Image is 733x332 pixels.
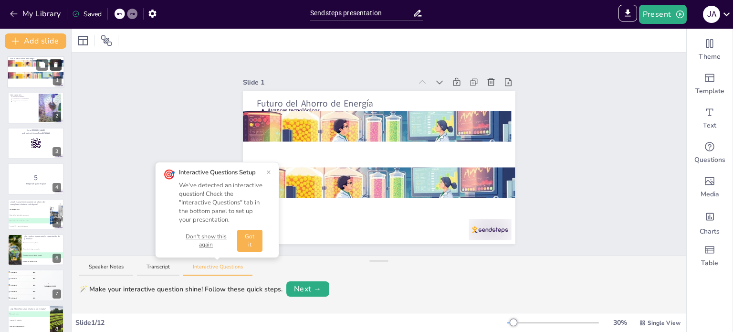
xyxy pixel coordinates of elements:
div: We've detected an interactive question! Check the "Interactive Questions" tab in the bottom panel... [179,181,262,225]
div: 3 [52,147,61,156]
p: Futuro del Ahorro de Energía [256,97,502,110]
div: 1 [7,56,64,88]
span: 400 [33,278,35,280]
div: 2 [8,92,64,123]
p: Enfoque integral necesario [12,101,36,103]
span: Mejora de la eficiencia de los compresores [8,214,50,215]
span: silver [8,278,10,280]
span: Reducción de costos [8,313,50,315]
div: Add images, graphics, shapes or video [687,170,733,204]
span: Participant 5 [10,297,17,299]
p: Beneficios económicos [12,95,36,97]
div: Interactive Questions Setup [179,168,262,177]
div: Add a table [687,239,733,273]
span: A [8,313,9,315]
p: Importancia de la capacitación [12,99,36,101]
p: ¿Cuál es una técnica común de ahorro de energía en plantas de nitrógeno? [10,201,47,206]
button: Don't show this again [179,233,233,249]
p: Avances tecnológicos [12,59,62,61]
span: Export to PowerPoint [618,5,637,24]
div: 5 [8,297,10,300]
div: 4 [8,163,64,194]
span: Participant 4 [10,291,17,293]
span: 500 [33,272,35,274]
div: 🪄 Make your interactive question shine! Follow these quick steps. [79,284,283,294]
span: Text [703,121,716,130]
div: 5 [52,218,61,227]
div: Saved [72,9,102,19]
div: Top scorer [44,284,55,285]
span: 500 [53,285,55,287]
div: Slide 1 / 12 [75,318,507,328]
span: 100 [33,297,35,299]
button: Interactive Questions [183,263,252,276]
div: 7 [52,289,61,299]
div: Change the overall theme [687,32,733,67]
span: gold [8,271,10,274]
p: Avances tecnológicos [267,106,502,115]
span: Participant 3 [10,285,17,287]
p: Go to [10,129,61,132]
span: Mejora de la imagen corporativa [8,326,50,327]
span: Theme [699,52,721,62]
span: Questions [694,155,725,165]
span: 300 [33,284,35,286]
button: Present [639,5,687,24]
strong: [DOMAIN_NAME] [31,129,45,131]
span: C [8,326,9,327]
button: Add slide [5,33,66,49]
span: Aumento de la producción [8,320,50,321]
button: Transcript [137,263,179,276]
span: D [8,225,9,227]
span: Participant 2 [10,278,17,280]
div: Get real-time input from your audience [687,136,733,170]
div: 1 [53,76,62,86]
span: Participant 1 [10,272,17,274]
span: Para reducir costos operativos [22,261,63,262]
button: Next → [286,281,329,297]
p: Conclusiones [10,93,36,96]
div: 4 [8,290,10,293]
span: B [8,320,9,321]
div: 6 [52,254,61,263]
p: ¿Por qué es importante la capacitación del personal? [24,235,61,240]
button: J A [703,5,720,24]
div: Layout [75,33,91,48]
button: My Library [7,6,65,21]
span: C [8,220,9,221]
span: B [8,214,9,215]
span: Position [101,35,112,46]
div: 2 [52,112,61,121]
span: Para identificar oportunidades de mejora [22,255,63,256]
span: 5 [34,172,38,183]
span: Media [701,190,719,199]
button: Duplicate Slide [36,59,48,70]
strong: ¡Prepárate para el Quiz! [26,182,46,185]
input: Insert title [310,6,413,20]
button: × [266,168,271,176]
span: Para mejorar la imagen corporativa [22,248,63,250]
span: Single View [648,319,681,327]
div: 4 [52,183,61,192]
div: 5 [8,199,64,230]
span: bronze [8,284,10,287]
div: 7 [8,269,64,301]
div: Participant 1 [44,285,55,288]
button: Delete Slide [50,59,62,70]
p: Contribución a la sostenibilidad [12,97,36,99]
span: Para cumplir con las regulaciones [22,242,63,244]
div: Add ready made slides [687,67,733,101]
span: A [8,209,9,210]
div: J A [703,6,720,23]
div: Slide 1 [243,77,412,87]
span: Table [701,258,718,268]
button: Speaker Notes [79,263,133,276]
span: Recuperación de calor [8,208,50,210]
div: 🎯 [163,168,175,182]
div: Add charts and graphs [687,204,733,239]
span: Charts [700,227,720,236]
